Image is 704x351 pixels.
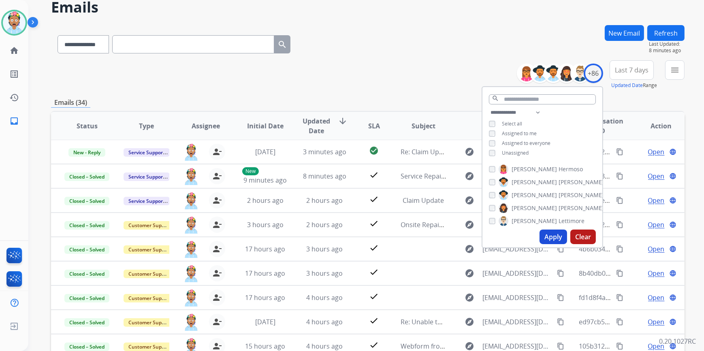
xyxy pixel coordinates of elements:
[369,291,379,301] mat-icon: check
[465,317,474,327] mat-icon: explore
[465,341,474,351] mat-icon: explore
[192,121,220,131] span: Assignee
[124,270,176,278] span: Customer Support
[648,293,665,302] span: Open
[648,268,665,278] span: Open
[502,140,550,147] span: Assigned to everyone
[3,11,26,34] img: avatar
[559,178,604,186] span: [PERSON_NAME]
[306,342,343,351] span: 4 hours ago
[124,342,176,351] span: Customer Support
[369,219,379,228] mat-icon: check
[557,318,564,325] mat-icon: content_copy
[183,217,199,234] img: agent-avatar
[64,221,109,230] span: Closed – Solved
[306,293,343,302] span: 4 hours ago
[368,121,380,131] span: SLA
[482,268,552,278] span: [EMAIL_ADDRESS][DOMAIN_NAME]
[212,147,222,157] mat-icon: person_remove
[616,148,623,155] mat-icon: content_copy
[579,269,704,278] span: 8b40db06-d962-41f5-bace-a837a868aa90
[124,197,170,205] span: Service Support
[212,317,222,327] mat-icon: person_remove
[245,245,285,253] span: 17 hours ago
[482,244,552,254] span: [EMAIL_ADDRESS][DOMAIN_NAME]
[245,269,285,278] span: 17 hours ago
[616,342,623,350] mat-icon: content_copy
[512,165,557,173] span: [PERSON_NAME]
[579,342,702,351] span: 105b3121-b804-477f-978a-64b410b950fd
[669,342,676,350] mat-icon: language
[212,196,222,205] mat-icon: person_remove
[647,25,685,41] button: Refresh
[559,217,585,225] span: Lettimore
[465,268,474,278] mat-icon: explore
[669,221,676,228] mat-icon: language
[64,172,109,181] span: Closed – Solved
[559,165,583,173] span: Hermoso
[124,172,170,181] span: Service Support
[512,217,557,225] span: [PERSON_NAME]
[465,147,474,157] mat-icon: explore
[212,220,222,230] mat-icon: person_remove
[616,294,623,301] mat-icon: content_copy
[492,95,499,102] mat-icon: search
[124,294,176,302] span: Customer Support
[306,245,343,253] span: 3 hours ago
[303,147,346,156] span: 3 minutes ago
[68,148,105,157] span: New - Reply
[502,120,522,127] span: Select all
[64,245,109,254] span: Closed – Solved
[212,171,222,181] mat-icon: person_remove
[649,47,685,54] span: 8 minutes ago
[482,293,552,302] span: [EMAIL_ADDRESS][DOMAIN_NAME]
[124,148,170,157] span: Service Support
[369,316,379,325] mat-icon: check
[369,267,379,277] mat-icon: check
[648,317,665,327] span: Open
[183,314,199,331] img: agent-avatar
[64,270,109,278] span: Closed – Solved
[669,294,676,301] mat-icon: language
[338,116,348,126] mat-icon: arrow_downward
[183,192,199,209] img: agent-avatar
[369,243,379,253] mat-icon: check
[369,146,379,155] mat-icon: check_circle
[212,244,222,254] mat-icon: person_remove
[245,342,285,351] span: 15 hours ago
[369,340,379,350] mat-icon: check
[245,293,285,302] span: 17 hours ago
[64,197,109,205] span: Closed – Solved
[247,121,284,131] span: Initial Date
[659,336,696,346] p: 0.20.1027RC
[401,220,472,229] span: Onsite Repair reminder
[139,121,154,131] span: Type
[512,178,557,186] span: [PERSON_NAME]
[306,269,343,278] span: 3 hours ago
[369,170,379,180] mat-icon: check
[401,342,584,351] span: Webform from [EMAIL_ADDRESS][DOMAIN_NAME] on [DATE]
[625,112,685,140] th: Action
[124,221,176,230] span: Customer Support
[557,342,564,350] mat-icon: content_copy
[559,191,604,199] span: [PERSON_NAME]
[557,245,564,253] mat-icon: content_copy
[306,317,343,326] span: 4 hours ago
[301,116,331,136] span: Updated Date
[611,82,643,89] button: Updated Date
[183,144,199,161] img: agent-avatar
[616,318,623,325] mat-icon: content_copy
[183,289,199,306] img: agent-avatar
[465,293,474,302] mat-icon: explore
[610,60,654,80] button: Last 7 days
[401,172,468,181] span: Service Repair Update
[183,168,199,185] img: agent-avatar
[605,25,644,41] button: New Email
[247,196,284,205] span: 2 hours ago
[401,147,453,156] span: Re: Claim Update
[502,130,537,137] span: Assigned to me
[412,121,435,131] span: Subject
[306,220,343,229] span: 2 hours ago
[616,221,623,228] mat-icon: content_copy
[303,172,346,181] span: 8 minutes ago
